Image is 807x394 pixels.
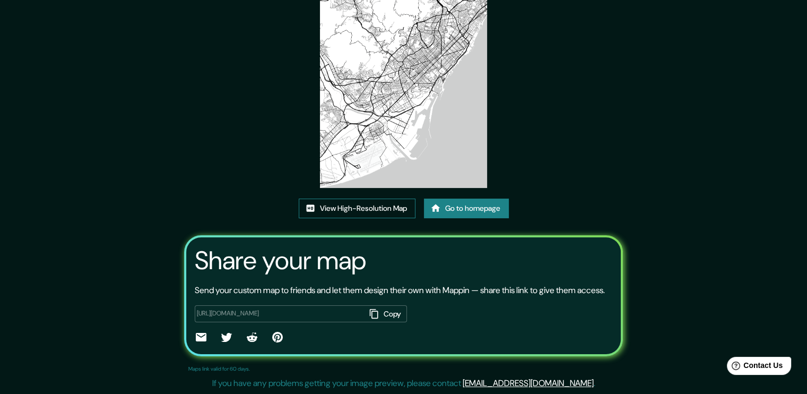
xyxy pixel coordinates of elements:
p: If you have any problems getting your image preview, please contact . [212,377,595,390]
a: Go to homepage [424,199,509,218]
p: Send your custom map to friends and let them design their own with Mappin — share this link to gi... [195,284,605,297]
a: View High-Resolution Map [299,199,415,218]
h3: Share your map [195,246,366,276]
a: [EMAIL_ADDRESS][DOMAIN_NAME] [463,378,594,389]
iframe: Help widget launcher [713,353,795,382]
p: Maps link valid for 60 days. [188,365,250,373]
button: Copy [366,305,407,323]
